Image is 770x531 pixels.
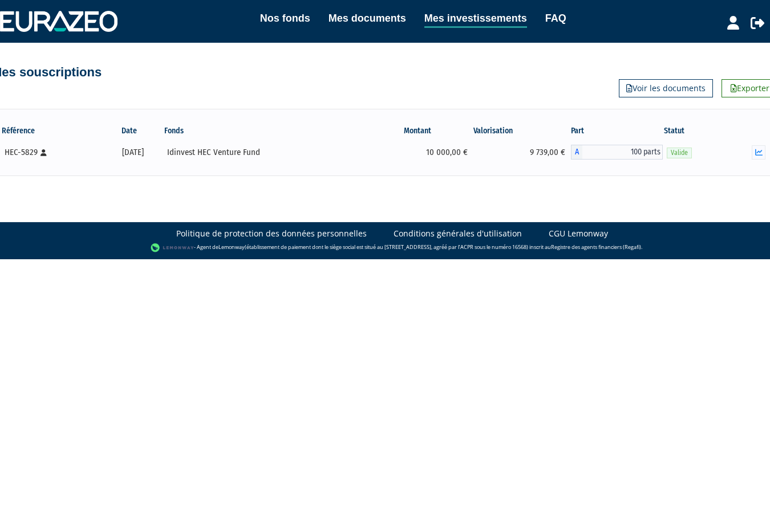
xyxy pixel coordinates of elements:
td: 10 000,00 € [369,141,473,164]
th: Référence [1,121,103,141]
span: Valide [667,148,692,158]
a: Mes documents [329,10,406,26]
a: Mes investissements [424,10,527,28]
a: Politique de protection des données personnelles [176,228,367,239]
td: 9 739,00 € [473,141,571,164]
span: 100 parts [582,145,663,160]
a: Conditions générales d'utilisation [394,228,522,239]
a: Nos fonds [260,10,310,26]
div: Idinvest HEC Venture Fund [167,146,364,158]
th: Date [103,121,163,141]
div: - Agent de (établissement de paiement dont le siège social est situé au [STREET_ADDRESS], agréé p... [11,242,759,254]
a: FAQ [545,10,566,26]
th: Statut [663,121,730,141]
div: A - Idinvest HEC Venture Fund [571,145,663,160]
div: [DATE] [107,146,159,158]
a: Lemonway [218,244,245,251]
img: logo-lemonway.png [151,242,194,254]
a: CGU Lemonway [549,228,608,239]
th: Montant [369,121,473,141]
th: Fonds [163,121,368,141]
span: A [571,145,582,160]
i: [Français] Personne physique [40,149,47,156]
th: Part [571,121,663,141]
a: Voir les documents [619,79,713,97]
div: HEC-5829 [5,146,99,158]
th: Valorisation [473,121,571,141]
a: Registre des agents financiers (Regafi) [551,244,641,251]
